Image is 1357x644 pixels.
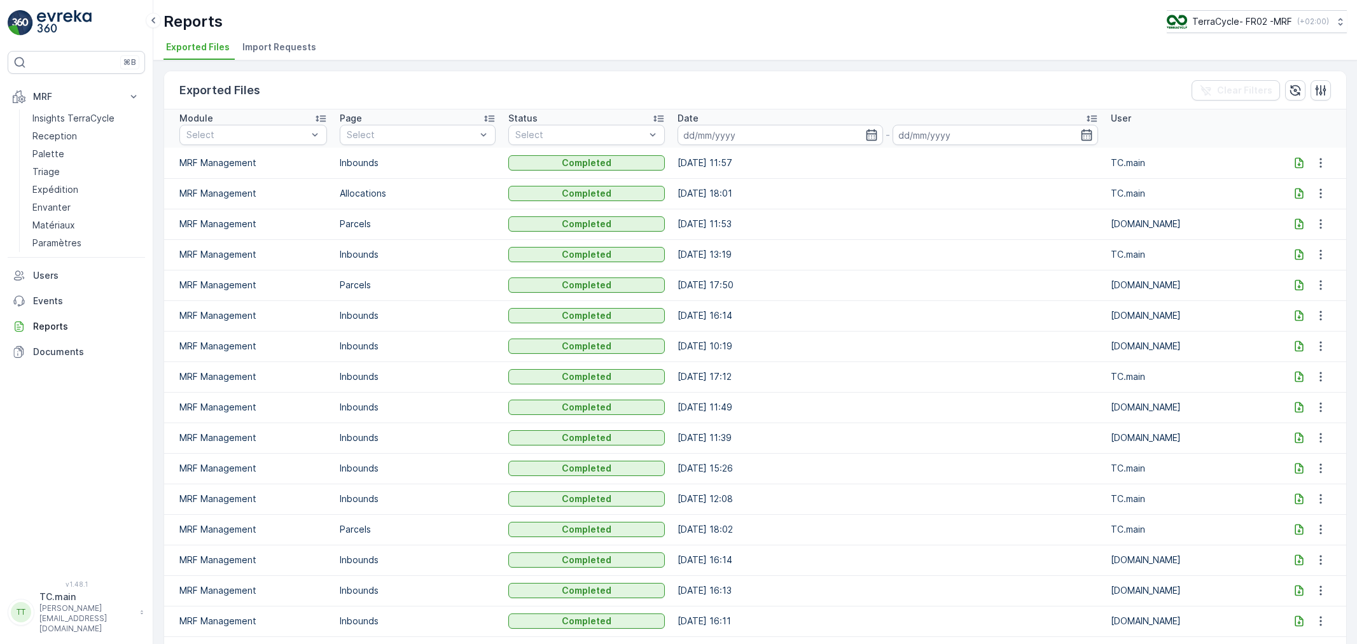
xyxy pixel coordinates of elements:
td: [DATE] 11:49 [671,392,1104,423]
td: TC.main [1104,514,1274,545]
td: Allocations [333,178,503,209]
td: MRF Management [164,423,333,453]
button: Completed [508,277,665,293]
p: Completed [562,523,611,536]
p: Select [347,129,477,141]
p: Envanter [32,201,71,214]
td: [DATE] 13:19 [671,239,1104,270]
td: Inbounds [333,239,503,270]
td: MRF Management [164,392,333,423]
td: TC.main [1104,148,1274,178]
p: Completed [562,554,611,566]
a: Palette [27,145,145,163]
td: TC.main [1104,239,1274,270]
p: ( +02:00 ) [1297,17,1329,27]
td: [DOMAIN_NAME] [1104,606,1274,636]
p: Completed [562,401,611,414]
a: Paramètres [27,234,145,252]
td: Parcels [333,209,503,239]
p: Completed [562,493,611,505]
button: Completed [508,522,665,537]
span: Exported Files [166,41,230,53]
a: Reports [8,314,145,339]
p: Completed [562,157,611,169]
a: Events [8,288,145,314]
p: ⌘B [123,57,136,67]
button: Completed [508,369,665,384]
button: Completed [508,400,665,415]
p: Completed [562,340,611,353]
td: [DOMAIN_NAME] [1104,545,1274,575]
td: [DATE] 16:13 [671,575,1104,606]
p: Completed [562,431,611,444]
button: TerraCycle- FR02 -MRF(+02:00) [1167,10,1347,33]
button: Completed [508,186,665,201]
td: [DATE] 16:11 [671,606,1104,636]
a: Insights TerraCycle [27,109,145,127]
img: terracycle.png [1167,15,1187,29]
td: Inbounds [333,423,503,453]
td: [DOMAIN_NAME] [1104,575,1274,606]
p: TerraCycle- FR02 -MRF [1192,15,1292,28]
td: Inbounds [333,361,503,392]
td: MRF Management [164,514,333,545]
p: Matériaux [32,219,75,232]
td: [DATE] 11:39 [671,423,1104,453]
p: TC.main [39,591,134,603]
p: Completed [562,248,611,261]
td: Inbounds [333,331,503,361]
button: Completed [508,308,665,323]
td: TC.main [1104,484,1274,514]
img: logo_light-DOdMpM7g.png [37,10,92,36]
td: [DOMAIN_NAME] [1104,392,1274,423]
td: [DATE] 15:26 [671,453,1104,484]
td: [DOMAIN_NAME] [1104,331,1274,361]
td: [DATE] 11:53 [671,209,1104,239]
td: MRF Management [164,178,333,209]
td: [DATE] 10:19 [671,331,1104,361]
td: Parcels [333,514,503,545]
p: User [1111,112,1131,125]
td: MRF Management [164,270,333,300]
p: Completed [562,187,611,200]
p: Users [33,269,140,282]
button: Completed [508,552,665,568]
p: Events [33,295,140,307]
td: Inbounds [333,148,503,178]
button: Completed [508,461,665,476]
a: Expédition [27,181,145,199]
td: [DOMAIN_NAME] [1104,300,1274,331]
td: [DATE] 12:08 [671,484,1104,514]
img: logo [8,10,33,36]
td: [DOMAIN_NAME] [1104,423,1274,453]
p: Documents [33,346,140,358]
p: Reports [164,11,223,32]
td: [DATE] 18:01 [671,178,1104,209]
p: Status [508,112,538,125]
td: MRF Management [164,148,333,178]
td: MRF Management [164,575,333,606]
p: Completed [562,370,611,383]
p: Reception [32,130,77,143]
button: Completed [508,216,665,232]
td: MRF Management [164,239,333,270]
a: Matériaux [27,216,145,234]
p: Reports [33,320,140,333]
button: Completed [508,155,665,171]
td: [DATE] 16:14 [671,300,1104,331]
p: Clear Filters [1217,84,1272,97]
a: Documents [8,339,145,365]
td: Parcels [333,270,503,300]
td: Inbounds [333,484,503,514]
p: Completed [562,462,611,475]
td: [DOMAIN_NAME] [1104,270,1274,300]
p: - [886,127,890,143]
td: MRF Management [164,300,333,331]
p: Completed [562,309,611,322]
td: MRF Management [164,545,333,575]
td: MRF Management [164,361,333,392]
td: Inbounds [333,575,503,606]
input: dd/mm/yyyy [893,125,1098,145]
td: Inbounds [333,453,503,484]
p: Palette [32,148,64,160]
